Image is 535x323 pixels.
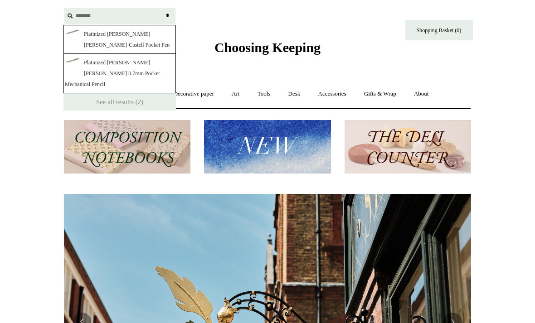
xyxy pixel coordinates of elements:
[356,82,404,106] a: Gifts & Wrap
[63,54,176,93] a: Platinized [PERSON_NAME] [PERSON_NAME] 0.7mm Pocket Mechanical Pencil
[310,82,355,106] a: Accessories
[165,82,222,106] a: Decorative paper
[224,82,248,106] a: Art
[65,29,79,35] img: vxXTabDMz8y-B7xD2niCSCLnGs2toU-YGQwQJAD-MKA_thumb.png
[406,82,437,106] a: About
[280,82,309,106] a: Desk
[63,25,176,54] a: Platinized [PERSON_NAME] [PERSON_NAME]‑Castell Pocket Pen
[345,120,471,174] img: The Deli Counter
[63,93,176,111] a: See all results (2)
[204,120,331,174] img: New.jpg__PID:f73bdf93-380a-4a35-bcfe-7823039498e1
[249,82,279,106] a: Tools
[64,120,190,174] img: 202302 Composition ledgers.jpg__PID:69722ee6-fa44-49dd-a067-31375e5d54ec
[214,40,321,55] span: Choosing Keeping
[214,47,321,53] a: Choosing Keeping
[405,20,473,40] a: Shopping Basket (0)
[65,58,79,63] img: MXx4kHGGNDKQeMe1hD9kM9vgj93oFuwKP1M7Bl6JzZg_thumb.png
